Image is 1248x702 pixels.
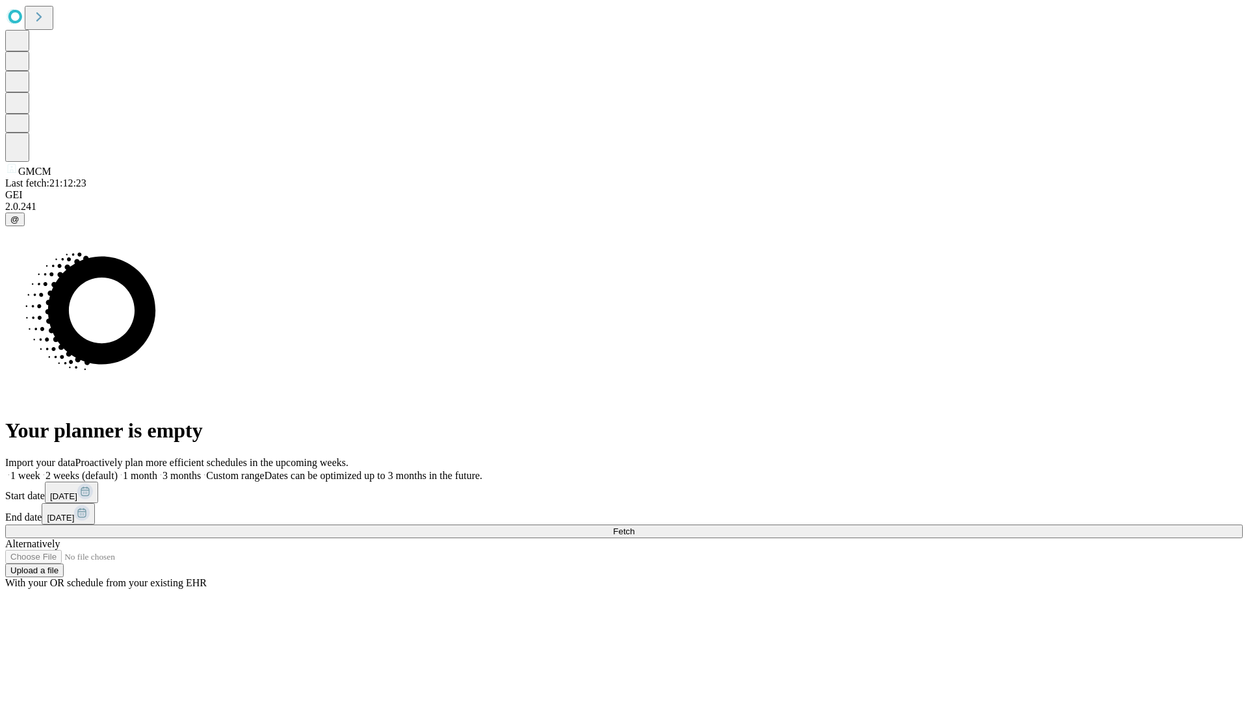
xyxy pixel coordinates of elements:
[162,470,201,481] span: 3 months
[206,470,264,481] span: Custom range
[265,470,482,481] span: Dates can be optimized up to 3 months in the future.
[42,503,95,525] button: [DATE]
[5,201,1243,213] div: 2.0.241
[5,177,86,188] span: Last fetch: 21:12:23
[75,457,348,468] span: Proactively plan more efficient schedules in the upcoming weeks.
[5,457,75,468] span: Import your data
[5,213,25,226] button: @
[5,577,207,588] span: With your OR schedule from your existing EHR
[45,482,98,503] button: [DATE]
[5,189,1243,201] div: GEI
[47,513,74,523] span: [DATE]
[18,166,51,177] span: GMCM
[5,525,1243,538] button: Fetch
[5,482,1243,503] div: Start date
[123,470,157,481] span: 1 month
[5,503,1243,525] div: End date
[5,564,64,577] button: Upload a file
[613,526,634,536] span: Fetch
[5,419,1243,443] h1: Your planner is empty
[10,470,40,481] span: 1 week
[5,538,60,549] span: Alternatively
[45,470,118,481] span: 2 weeks (default)
[10,214,19,224] span: @
[50,491,77,501] span: [DATE]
